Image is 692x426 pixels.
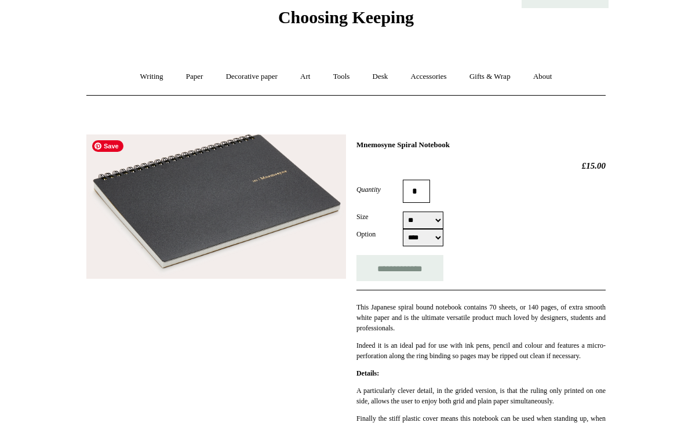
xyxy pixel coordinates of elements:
a: Writing [130,61,174,92]
a: Art [290,61,320,92]
a: Paper [176,61,214,92]
span: Save [92,140,123,152]
a: Decorative paper [216,61,288,92]
a: About [523,61,563,92]
label: Option [356,229,403,239]
a: Gifts & Wrap [459,61,521,92]
p: A particularly clever detail, in the grided version, is that the ruling only printed on one side,... [356,385,606,406]
img: Mnemosyne Spiral Notebook [86,134,346,279]
strong: Details: [356,369,379,377]
p: Indeed it is an ideal pad for use with ink pens, pencil and colour and features a micro-perforati... [356,340,606,361]
h1: Mnemosyne Spiral Notebook [356,140,606,150]
a: Choosing Keeping [278,17,414,25]
a: Tools [323,61,360,92]
a: Accessories [400,61,457,92]
a: Desk [362,61,399,92]
span: Choosing Keeping [278,8,414,27]
h2: £15.00 [356,161,606,171]
label: Quantity [356,184,403,195]
p: This Japanese spiral bound notebook contains 70 sheets, or 140 pages, of extra smooth white paper... [356,302,606,333]
label: Size [356,212,403,222]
